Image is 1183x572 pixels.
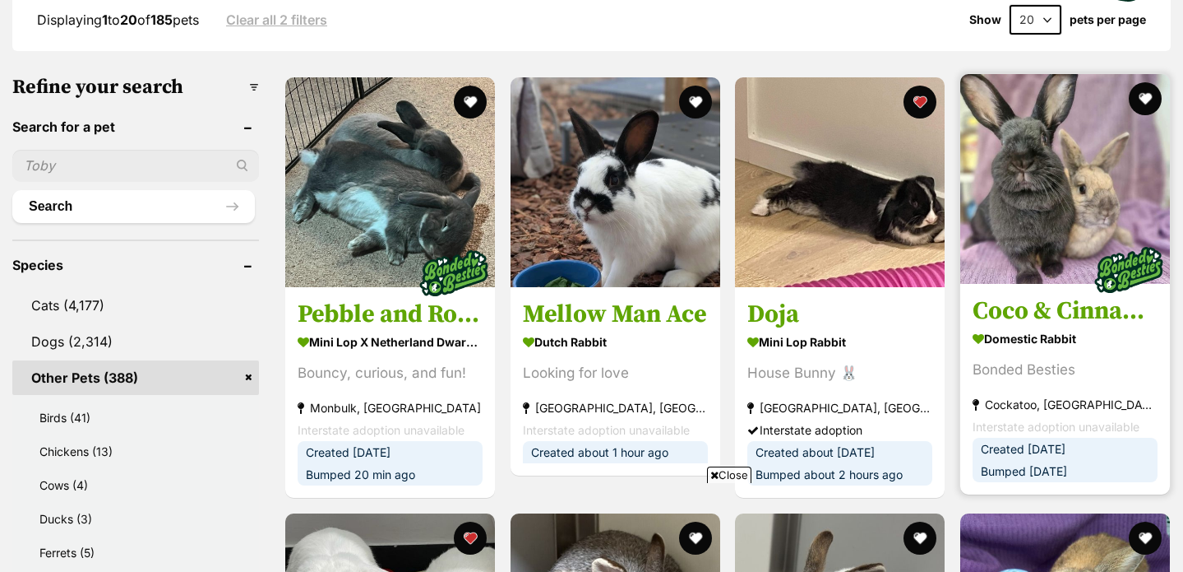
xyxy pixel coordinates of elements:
[973,393,1158,416] strong: Cockatoo, [GEOGRAPHIC_DATA]
[37,12,199,28] span: Displaying to of pets
[735,77,945,287] img: Doja - Mini Lop Rabbit
[973,359,1158,381] div: Bonded Besties
[12,76,259,99] h3: Refine your search
[735,286,945,498] a: Doja Mini Lop Rabbit House Bunny 🐰 [GEOGRAPHIC_DATA], [GEOGRAPHIC_DATA] Interstate adoption Creat...
[973,327,1158,351] strong: Domestic Rabbit
[12,119,259,134] header: Search for a pet
[120,12,137,28] strong: 20
[523,362,708,384] div: Looking for love
[523,330,708,354] strong: Dutch Rabbit
[960,283,1170,495] a: Coco & Cinnamon Domestic Rabbit Bonded Besties Cockatoo, [GEOGRAPHIC_DATA] Interstate adoption un...
[511,286,720,476] a: Mellow Man Ace Dutch Rabbit Looking for love [GEOGRAPHIC_DATA], [GEOGRAPHIC_DATA] Interstate adop...
[226,12,327,27] a: Clear all 2 filters
[21,402,259,434] a: Birds (41)
[969,13,1001,26] span: Show
[747,441,932,463] div: Created about [DATE]
[413,232,495,314] img: bonded besties
[973,295,1158,327] h3: Coco & Cinnamon
[298,441,483,463] div: Created [DATE]
[523,423,690,437] span: Interstate adoption unavailable
[298,330,483,354] strong: Mini Lop x Netherland Dwarf Rabbit
[21,435,259,467] a: Chickens (13)
[12,150,259,181] input: Toby
[285,77,495,287] img: Pebble and Rocky - Mini Lop x Netherland Dwarf Rabbit
[285,286,495,498] a: Pebble and Rocky Mini Lop x Netherland Dwarf Rabbit Bouncy, curious, and fun! Monbulk, [GEOGRAPHI...
[973,438,1158,460] div: Created [DATE]
[21,537,259,569] a: Ferrets (5)
[298,423,464,437] span: Interstate adoption unavailable
[12,190,255,223] button: Search
[21,469,259,501] a: Cows (4)
[973,420,1139,434] span: Interstate adoption unavailable
[193,490,991,564] iframe: Advertisement
[298,362,483,384] div: Bouncy, curious, and fun!
[523,441,708,463] div: Created about 1 hour ago
[903,86,936,119] button: favourite
[1070,13,1146,26] label: pets per page
[454,86,487,119] button: favourite
[12,324,259,359] a: Dogs (2,314)
[973,460,1158,482] div: Bumped [DATE]
[12,360,259,395] a: Other Pets (388)
[747,299,932,330] h3: Doja
[21,503,259,535] a: Ducks (3)
[707,467,751,483] span: Close
[523,299,708,330] h3: Mellow Man Ace
[12,258,259,272] header: Species
[960,74,1170,284] img: Coco & Cinnamon - Domestic Rabbit
[1087,229,1169,311] img: bonded besties
[298,397,483,419] strong: Monbulk, [GEOGRAPHIC_DATA]
[12,288,259,323] a: Cats (4,177)
[523,397,708,419] strong: [GEOGRAPHIC_DATA], [GEOGRAPHIC_DATA]
[747,463,932,486] div: Bumped about 2 hours ago
[150,12,173,28] strong: 185
[747,330,932,354] strong: Mini Lop Rabbit
[298,463,483,486] div: Bumped 20 min ago
[1128,522,1161,555] button: favourite
[511,77,720,287] img: Mellow Man Ace - Dutch Rabbit
[747,419,932,441] div: Interstate adoption
[747,397,932,419] strong: [GEOGRAPHIC_DATA], [GEOGRAPHIC_DATA]
[102,12,108,28] strong: 1
[747,362,932,384] div: House Bunny 🐰
[678,86,711,119] button: favourite
[1128,82,1161,115] button: favourite
[298,299,483,330] h3: Pebble and Rocky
